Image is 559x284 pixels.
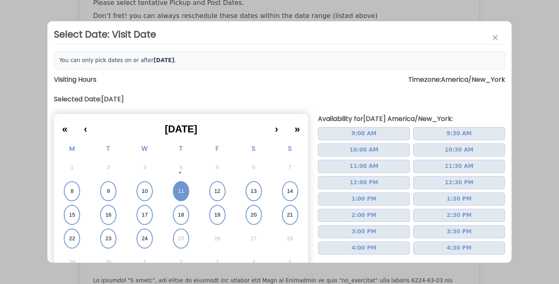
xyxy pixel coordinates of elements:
[179,144,183,153] abbr: Thursday
[413,192,505,206] button: 1:30 PM
[286,117,308,135] button: »
[165,123,197,134] span: [DATE]
[178,211,184,219] abbr: September 18, 2025
[287,211,293,219] abbr: September 21, 2025
[179,164,182,171] abbr: September 4, 2025
[318,192,410,206] button: 1:00 PM
[318,176,410,189] button: 12:00 PM
[413,143,505,157] button: 10:30 AM
[71,188,74,195] abbr: September 8, 2025
[163,156,199,179] button: September 4, 2025
[447,130,472,138] span: 9:30 AM
[106,144,110,153] abbr: Tuesday
[178,235,184,242] abbr: September 25, 2025
[199,179,235,203] button: September 12, 2025
[105,211,112,219] abbr: September 16, 2025
[179,259,182,266] abbr: October 2, 2025
[413,209,505,222] button: 2:30 PM
[447,244,472,252] span: 4:30 PM
[351,130,376,138] span: 9:00 AM
[351,211,376,219] span: 2:00 PM
[318,127,410,140] button: 9:00 AM
[318,225,410,238] button: 3:00 PM
[413,127,505,140] button: 9:30 AM
[54,156,90,179] button: September 1, 2025
[71,164,74,171] abbr: September 1, 2025
[413,176,505,189] button: 12:30 PM
[252,259,255,266] abbr: October 4, 2025
[445,162,474,170] span: 11:30 AM
[69,211,75,219] abbr: September 15, 2025
[351,228,376,236] span: 3:00 PM
[143,259,146,266] abbr: October 1, 2025
[447,228,472,236] span: 3:30 PM
[54,28,505,41] h2: Select Date: Visit Date
[199,227,235,250] button: September 26, 2025
[447,211,472,219] span: 2:30 PM
[252,144,255,153] abbr: Saturday
[250,211,257,219] abbr: September 20, 2025
[288,164,291,171] abbr: September 7, 2025
[127,250,163,274] button: October 1, 2025
[107,164,110,171] abbr: September 2, 2025
[252,164,255,171] abbr: September 6, 2025
[154,57,174,63] b: [DATE]
[318,160,410,173] button: 11:00 AM
[69,144,75,153] abbr: Monday
[105,235,112,242] abbr: September 23, 2025
[235,203,272,227] button: September 20, 2025
[250,235,257,242] abbr: September 27, 2025
[235,250,272,274] button: October 4, 2025
[413,242,505,255] button: 4:30 PM
[216,164,219,171] abbr: September 5, 2025
[54,203,90,227] button: September 15, 2025
[141,144,148,153] abbr: Wednesday
[351,195,376,203] span: 1:00 PM
[127,227,163,250] button: September 24, 2025
[142,188,148,195] abbr: September 10, 2025
[127,156,163,179] button: September 3, 2025
[235,179,272,203] button: September 13, 2025
[287,235,293,242] abbr: September 28, 2025
[350,179,378,187] span: 12:00 PM
[445,146,474,154] span: 10:30 AM
[54,117,76,135] button: «
[127,179,163,203] button: September 10, 2025
[349,146,378,154] span: 10:00 AM
[178,188,184,195] abbr: September 11, 2025
[54,250,90,274] button: September 29, 2025
[318,242,410,255] button: 4:00 PM
[351,244,376,252] span: 4:00 PM
[235,227,272,250] button: September 27, 2025
[318,143,410,157] button: 10:00 AM
[143,164,146,171] abbr: September 3, 2025
[214,188,220,195] abbr: September 12, 2025
[447,195,472,203] span: 1:30 PM
[163,179,199,203] button: September 11, 2025
[272,227,308,250] button: September 28, 2025
[349,162,378,170] span: 11:00 AM
[54,75,96,85] h3: Visiting Hours
[127,203,163,227] button: September 17, 2025
[272,156,308,179] button: September 7, 2025
[250,188,257,195] abbr: September 13, 2025
[445,179,473,187] span: 12:30 PM
[408,75,505,85] h3: Timezone: America/New_York
[413,225,505,238] button: 3:30 PM
[76,117,95,135] button: ‹
[267,117,286,135] button: ›
[287,188,293,195] abbr: September 14, 2025
[216,259,219,266] abbr: October 3, 2025
[142,235,148,242] abbr: September 24, 2025
[214,235,220,242] abbr: September 26, 2025
[90,156,127,179] button: September 2, 2025
[163,250,199,274] button: October 2, 2025
[105,259,112,266] abbr: September 30, 2025
[199,203,235,227] button: September 19, 2025
[318,209,410,222] button: 2:00 PM
[272,179,308,203] button: September 14, 2025
[69,235,75,242] abbr: September 22, 2025
[318,114,505,124] h3: Availability for [DATE] America/New_York :
[272,203,308,227] button: September 21, 2025
[90,179,127,203] button: September 9, 2025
